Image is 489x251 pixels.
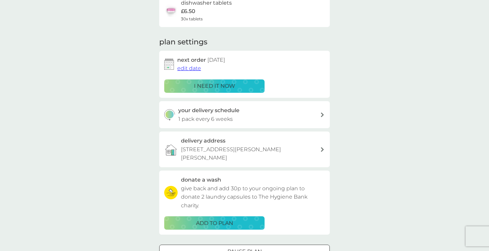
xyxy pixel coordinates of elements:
button: your delivery schedule1 pack every 6 weeks [159,101,330,128]
button: i need it now [164,79,265,93]
button: ADD TO PLAN [164,216,265,230]
h3: donate a wash [181,176,221,184]
p: give back and add 30p to your ongoing plan to donate 2 laundry capsules to The Hygiene Bank charity. [181,184,325,210]
span: 30x tablets [181,16,203,22]
p: i need it now [194,82,235,90]
img: dishwasher tablets [164,4,178,17]
p: 1 pack every 6 weeks [178,115,233,123]
h2: plan settings [159,37,207,47]
h3: your delivery schedule [178,106,239,115]
p: ADD TO PLAN [196,219,233,228]
h3: delivery address [181,137,225,145]
h2: next order [177,56,225,64]
button: edit date [177,64,201,73]
p: [STREET_ADDRESS][PERSON_NAME][PERSON_NAME] [181,145,320,162]
span: edit date [177,65,201,71]
span: [DATE] [207,57,225,63]
a: delivery address[STREET_ADDRESS][PERSON_NAME][PERSON_NAME] [159,132,330,167]
p: £6.50 [181,7,195,16]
